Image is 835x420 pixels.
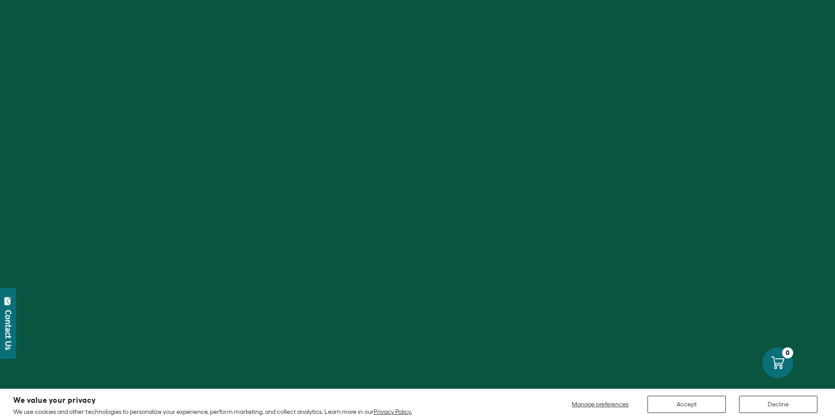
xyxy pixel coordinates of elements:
[782,347,793,358] div: 0
[13,408,412,416] p: We use cookies and other technologies to personalize your experience, perform marketing, and coll...
[647,396,726,413] button: Accept
[13,397,412,404] h2: We value your privacy
[374,408,412,415] a: Privacy Policy.
[572,401,629,408] span: Manage preferences
[566,396,634,413] button: Manage preferences
[4,310,13,350] div: Contact Us
[739,396,817,413] button: Decline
